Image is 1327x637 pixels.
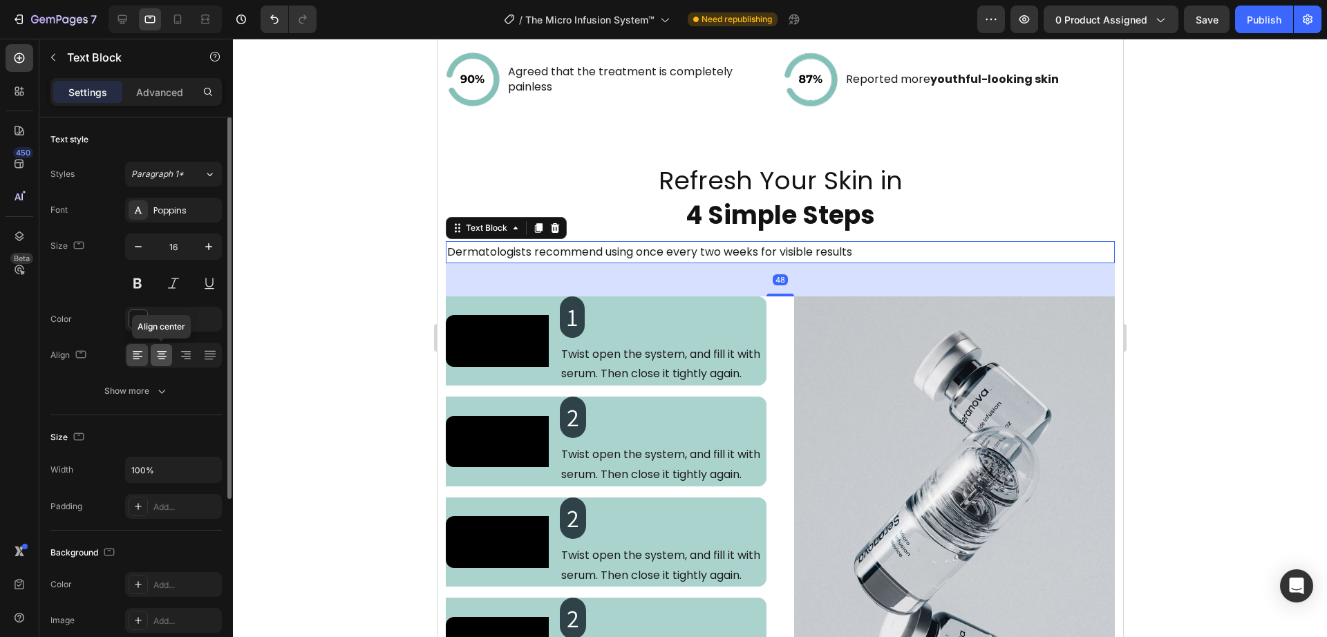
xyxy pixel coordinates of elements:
[1184,6,1230,33] button: Save
[525,12,655,27] span: The Micro Infusion System™
[50,237,87,256] div: Size
[50,168,75,180] div: Styles
[50,614,75,627] div: Image
[50,544,117,562] div: Background
[136,85,183,99] p: Advanced
[1055,12,1147,27] span: 0 product assigned
[153,501,218,513] div: Add...
[153,579,218,591] div: Add...
[50,204,68,216] div: Font
[129,562,142,597] p: 2
[50,133,88,146] div: Text style
[68,85,107,99] p: Settings
[50,464,73,476] div: Width
[702,13,772,26] span: Need republishing
[50,313,72,325] div: Color
[153,615,218,627] div: Add...
[50,578,72,591] div: Color
[91,11,97,28] p: 7
[50,428,87,447] div: Size
[1196,14,1218,26] span: Save
[1247,12,1281,27] div: Publish
[1280,569,1313,602] div: Open Intercom Messenger
[125,162,222,187] button: Paragraph 1*
[10,253,33,264] div: Beta
[67,49,185,66] p: Text Block
[50,379,222,403] button: Show more
[126,457,221,482] input: Auto
[437,39,1123,637] iframe: To enrich screen reader interactions, please activate Accessibility in Grammarly extension settings
[122,559,149,600] h2: Rich Text Editor. Editing area: main
[50,346,89,365] div: Align
[153,314,218,326] div: 1A1A1A
[6,6,103,33] button: 7
[131,168,184,180] span: Paragraph 1*
[8,578,111,630] video: Video
[50,500,82,513] div: Padding
[519,12,523,27] span: /
[153,205,218,217] div: Poppins
[104,384,169,398] div: Show more
[261,6,317,33] div: Undo/Redo
[1044,6,1178,33] button: 0 product assigned
[13,147,33,158] div: 450
[1235,6,1293,33] button: Publish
